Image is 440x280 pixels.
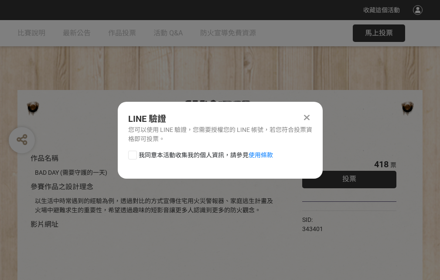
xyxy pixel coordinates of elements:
button: 馬上投票 [353,24,405,42]
iframe: Facebook Share [325,215,369,224]
a: 活動 Q&A [153,20,183,46]
span: 比賽說明 [17,29,45,37]
a: 防火宣導免費資源 [200,20,256,46]
span: 收藏這個活動 [363,7,400,14]
span: 418 [374,159,389,169]
span: 票 [390,162,396,169]
a: 作品投票 [108,20,136,46]
span: 防火宣導免費資源 [200,29,256,37]
a: 最新公告 [63,20,91,46]
div: 以生活中時常遇到的經驗為例，透過對比的方式宣傳住宅用火災警報器、家庭逃生計畫及火場中避難求生的重要性，希望透過趣味的短影音讓更多人認識到更多的防火觀念。 [35,197,276,215]
span: 作品投票 [108,29,136,37]
span: 活動 Q&A [153,29,183,37]
div: 您可以使用 LINE 驗證，您需要授權您的 LINE 帳號，若您符合投票資格即可投票。 [128,125,312,144]
span: 參賽作品之設計理念 [31,183,93,191]
span: 作品名稱 [31,154,58,162]
span: 馬上投票 [365,29,393,37]
a: 比賽說明 [17,20,45,46]
span: SID: 343401 [302,216,323,232]
div: BAD DAY (需要守護的一天) [35,168,276,177]
span: 最新公告 [63,29,91,37]
span: 影片網址 [31,220,58,228]
div: LINE 驗證 [128,112,312,125]
a: 使用條款 [249,152,273,159]
span: 我同意本活動收集我的個人資訊，請參見 [139,151,273,160]
span: 投票 [342,175,356,183]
